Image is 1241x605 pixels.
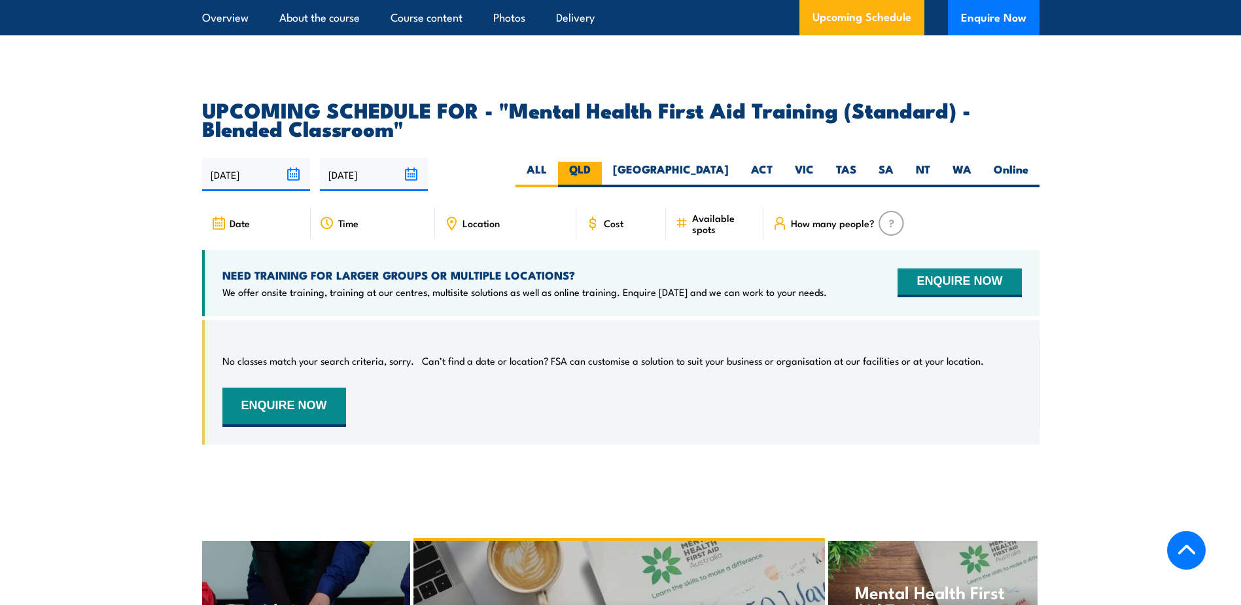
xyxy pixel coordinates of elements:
input: From date [202,158,310,191]
label: [GEOGRAPHIC_DATA] [602,162,740,187]
label: TAS [825,162,867,187]
label: NT [905,162,941,187]
span: Available spots [692,212,754,234]
label: SA [867,162,905,187]
label: VIC [784,162,825,187]
span: Time [338,217,358,229]
label: QLD [558,162,602,187]
h4: NEED TRAINING FOR LARGER GROUPS OR MULTIPLE LOCATIONS? [222,268,827,282]
p: We offer onsite training, training at our centres, multisite solutions as well as online training... [222,285,827,299]
label: Online [983,162,1040,187]
label: WA [941,162,983,187]
label: ACT [740,162,784,187]
span: Cost [604,217,623,229]
button: ENQUIRE NOW [898,268,1021,297]
h2: UPCOMING SCHEDULE FOR - "Mental Health First Aid Training (Standard) - Blended Classroom" [202,100,1040,137]
input: To date [320,158,428,191]
label: ALL [516,162,558,187]
span: How many people? [791,217,875,229]
p: Can’t find a date or location? FSA can customise a solution to suit your business or organisation... [422,354,984,367]
span: Location [463,217,500,229]
span: Date [230,217,250,229]
button: ENQUIRE NOW [222,388,346,427]
p: No classes match your search criteria, sorry. [222,354,414,367]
